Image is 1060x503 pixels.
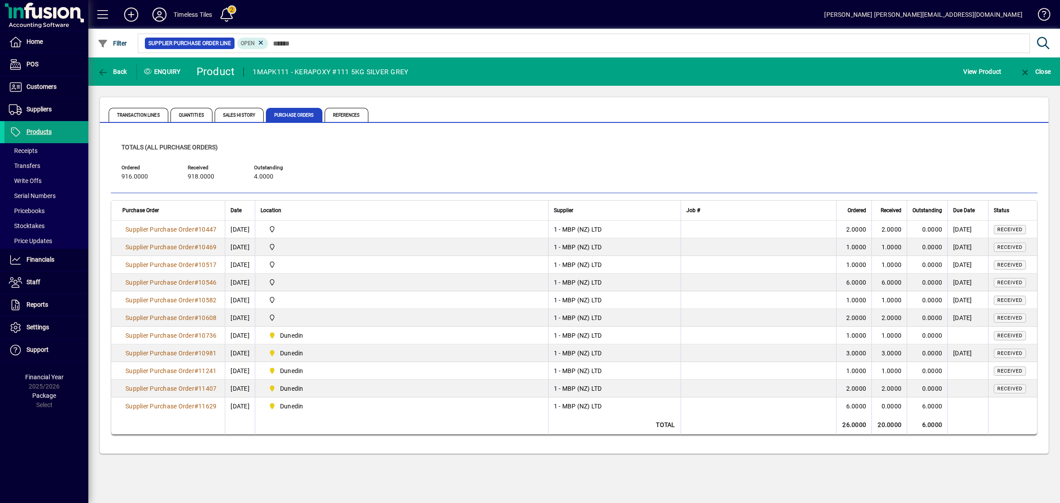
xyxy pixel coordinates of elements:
span: # [194,226,198,233]
td: 1.0000 [871,327,907,344]
a: Reports [4,294,88,316]
span: Customers [26,83,57,90]
span: Filter [98,40,127,47]
span: 11241 [198,367,216,374]
td: [DATE] [225,238,255,256]
span: Purchase Orders [266,108,322,122]
span: # [194,403,198,410]
td: [DATE] [947,344,988,362]
span: 10469 [198,244,216,251]
div: [PERSON_NAME] [PERSON_NAME][EMAIL_ADDRESS][DOMAIN_NAME] [824,8,1022,22]
span: Dunedin [265,348,538,358]
span: Dunedin [280,331,303,340]
span: Write Offs [9,177,42,184]
a: Supplier Purchase Order#10517 [122,260,220,270]
span: Quantities [170,108,212,122]
button: Filter [95,35,129,51]
a: Financials [4,249,88,271]
td: 26.0000 [836,415,871,435]
a: Support [4,339,88,361]
span: Received [997,368,1022,374]
app-page-header-button: Close enquiry [1011,64,1060,80]
span: 11629 [198,403,216,410]
span: Supplier Purchase Order [125,261,194,268]
span: Support [26,346,49,353]
td: 1 - MBP (NZ) LTD [548,256,681,274]
td: [DATE] [947,291,988,309]
td: 1.0000 [836,256,871,274]
span: 10582 [198,297,216,304]
td: 0.0000 [907,221,947,238]
td: 6.0000 [907,397,947,415]
a: Supplier Purchase Order#11241 [122,366,220,376]
a: Customers [4,76,88,98]
a: Supplier Purchase Order#10981 [122,348,220,358]
span: Close [1020,68,1051,75]
span: Dunedin [265,401,538,412]
mat-chip: Completion status: Open [237,38,269,49]
span: Supplier Purchase Order [125,279,194,286]
span: # [194,385,198,392]
span: 10981 [198,350,216,357]
td: 0.0000 [907,362,947,380]
span: 918.0000 [188,173,214,180]
td: 1.0000 [836,327,871,344]
td: [DATE] [225,397,255,415]
a: Suppliers [4,99,88,121]
a: Supplier Purchase Order#10608 [122,313,220,323]
td: 1 - MBP (NZ) LTD [548,397,681,415]
button: Back [95,64,129,80]
td: [DATE] [947,309,988,327]
td: [DATE] [225,309,255,327]
span: Products [26,128,52,135]
span: # [194,261,198,268]
td: 1 - MBP (NZ) LTD [548,238,681,256]
span: Open [241,40,255,46]
a: Supplier Purchase Order#10582 [122,295,220,305]
span: Status [994,206,1009,215]
div: 1MAPK111 - KERAPOXY #111 5KG SILVER GREY [253,65,408,79]
a: Price Updates [4,233,88,248]
span: Dunedin [280,349,303,358]
td: 0.0000 [907,309,947,327]
span: Financial Year [25,373,64,381]
div: Purchase Order [122,206,220,215]
span: Dunedin [265,383,538,394]
span: Purchase Order [122,206,159,215]
span: Supplier Purchase Order [125,367,194,374]
td: Total [548,415,681,435]
a: Supplier Purchase Order#10736 [122,331,220,340]
span: 11407 [198,385,216,392]
span: Sales History [215,108,264,122]
td: [DATE] [225,344,255,362]
a: Supplier Purchase Order#11407 [122,384,220,393]
td: 0.0000 [907,327,947,344]
a: Pricebooks [4,203,88,218]
div: Due Date [953,206,983,215]
span: Supplier Purchase Order Line [148,39,231,48]
td: 20.0000 [871,415,907,435]
a: Settings [4,316,88,339]
span: 916.0000 [121,173,148,180]
td: [DATE] [947,221,988,238]
td: 3.0000 [871,344,907,362]
span: Back [98,68,127,75]
span: Dunedin [280,366,303,375]
button: Profile [145,7,174,23]
td: 0.0000 [907,256,947,274]
span: Supplier Purchase Order [125,297,194,304]
div: Enquiry [137,65,190,79]
span: Due Date [953,206,975,215]
span: Received [997,227,1022,232]
span: Received [997,333,1022,339]
span: # [194,350,198,357]
td: 0.0000 [907,291,947,309]
span: Received [997,386,1022,392]
a: Supplier Purchase Order#10469 [122,242,220,252]
div: Job # [686,206,831,215]
td: 1 - MBP (NZ) LTD [548,362,681,380]
span: # [194,279,198,286]
td: 2.0000 [836,309,871,327]
a: Supplier Purchase Order#11629 [122,401,220,411]
td: 2.0000 [871,309,907,327]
